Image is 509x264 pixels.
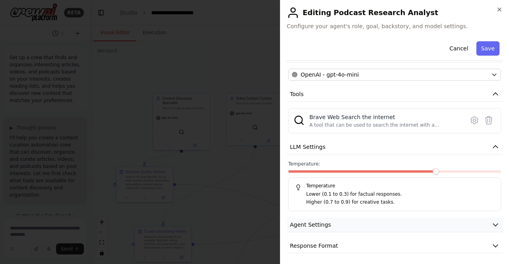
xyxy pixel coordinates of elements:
[287,22,503,30] span: Configure your agent's role, goal, backstory, and model settings.
[287,218,503,232] button: Agent Settings
[467,113,482,127] button: Configure tool
[445,41,473,56] button: Cancel
[288,161,320,167] span: Temperature:
[290,242,338,250] span: Response Format
[293,115,305,126] img: BraveSearchTool
[287,239,503,253] button: Response Format
[482,113,496,127] button: Delete tool
[306,191,494,198] p: Lower (0.1 to 0.3) for factual responses.
[301,71,359,79] span: OpenAI - gpt-4o-mini
[287,140,503,154] button: LLM Settings
[288,69,501,81] button: OpenAI - gpt-4o-mini
[306,198,494,206] p: Higher (0.7 to 0.9) for creative tasks.
[290,143,326,151] span: LLM Settings
[309,113,459,121] div: Brave Web Search the internet
[290,90,304,98] span: Tools
[287,87,503,102] button: Tools
[309,122,459,128] div: A tool that can be used to search the internet with a search_query.
[295,183,494,189] h5: Temperature
[290,221,331,229] span: Agent Settings
[287,6,503,19] h2: Editing Podcast Research Analyst
[476,41,499,56] button: Save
